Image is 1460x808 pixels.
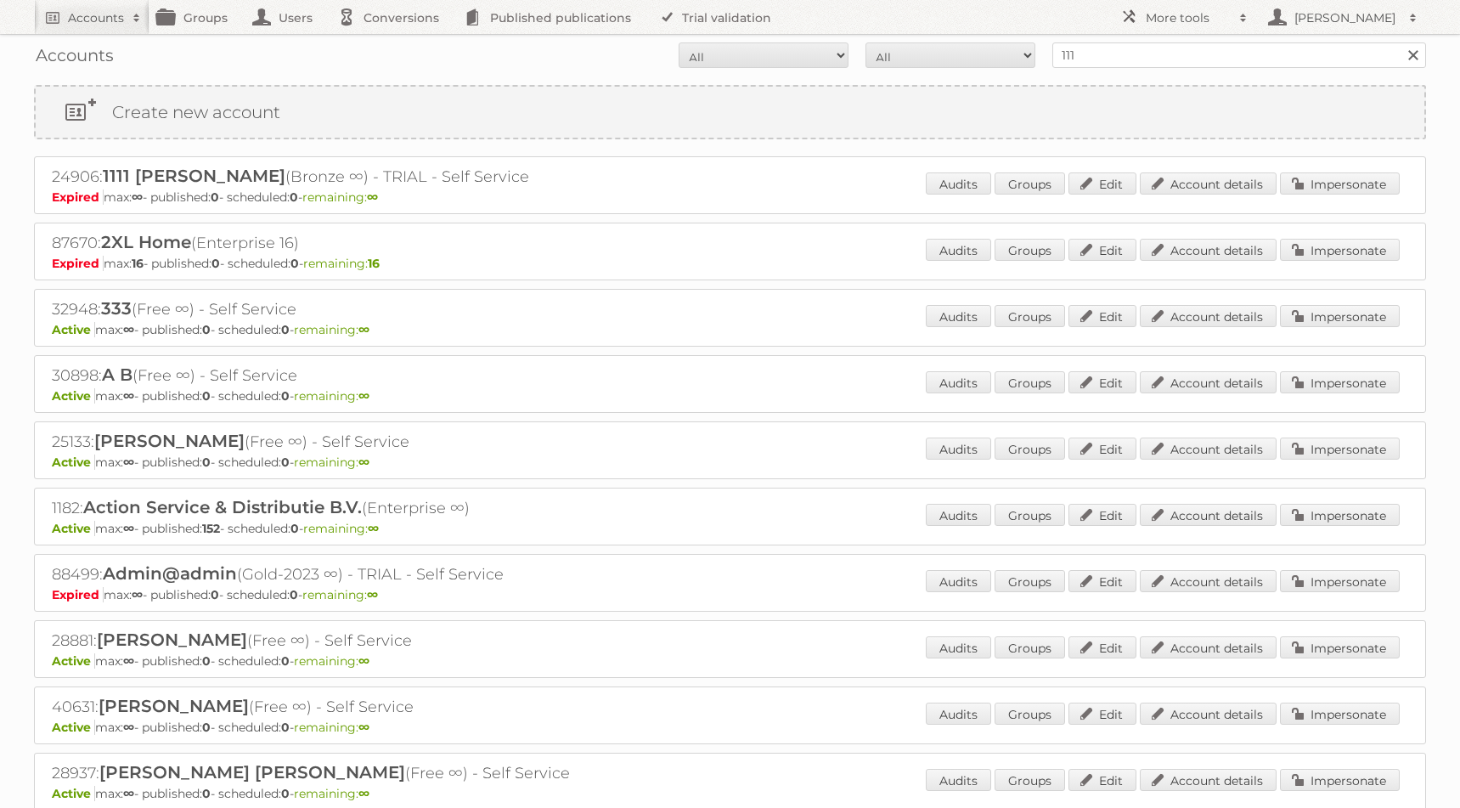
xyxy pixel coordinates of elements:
span: remaining: [302,587,378,602]
strong: 0 [281,322,290,337]
a: Groups [995,769,1065,791]
strong: 16 [368,256,380,271]
strong: ∞ [358,786,369,801]
strong: 0 [290,521,299,536]
span: remaining: [302,189,378,205]
span: Active [52,521,95,536]
a: Account details [1140,371,1277,393]
a: Audits [926,371,991,393]
a: Groups [995,371,1065,393]
a: Impersonate [1280,504,1400,526]
a: Impersonate [1280,438,1400,460]
h2: 1182: (Enterprise ∞) [52,497,646,519]
strong: 0 [281,388,290,404]
strong: 0 [281,720,290,735]
a: Audits [926,703,991,725]
h2: Accounts [68,9,124,26]
span: [PERSON_NAME] [97,630,247,650]
strong: 0 [281,786,290,801]
strong: ∞ [358,720,369,735]
span: remaining: [294,322,369,337]
a: Account details [1140,769,1277,791]
span: remaining: [294,786,369,801]
strong: 0 [211,256,220,271]
span: remaining: [303,521,379,536]
strong: 152 [202,521,220,536]
a: Audits [926,504,991,526]
a: Edit [1068,636,1136,658]
h2: 28881: (Free ∞) - Self Service [52,630,646,652]
p: max: - published: - scheduled: - [52,256,1408,271]
strong: ∞ [132,189,143,205]
strong: ∞ [368,521,379,536]
span: remaining: [294,455,369,470]
strong: 0 [281,455,290,470]
a: Audits [926,172,991,195]
strong: 0 [202,720,211,735]
a: Impersonate [1280,172,1400,195]
span: 1111 [PERSON_NAME] [103,166,285,186]
h2: 30898: (Free ∞) - Self Service [52,364,646,387]
strong: ∞ [358,653,369,669]
a: Account details [1140,703,1277,725]
strong: 0 [202,786,211,801]
a: Impersonate [1280,239,1400,261]
strong: 0 [211,189,219,205]
p: max: - published: - scheduled: - [52,786,1408,801]
span: Expired [52,587,104,602]
span: Active [52,388,95,404]
a: Impersonate [1280,636,1400,658]
strong: ∞ [367,587,378,602]
strong: ∞ [123,322,134,337]
a: Audits [926,570,991,592]
span: remaining: [294,720,369,735]
span: [PERSON_NAME] [99,696,249,716]
h2: 32948: (Free ∞) - Self Service [52,298,646,320]
strong: ∞ [123,521,134,536]
strong: 0 [281,653,290,669]
strong: 0 [202,322,211,337]
strong: 0 [290,587,298,602]
a: Account details [1140,305,1277,327]
span: Active [52,653,95,669]
a: Create new account [36,87,1424,138]
p: max: - published: - scheduled: - [52,388,1408,404]
strong: 0 [290,189,298,205]
a: Account details [1140,172,1277,195]
span: remaining: [294,653,369,669]
strong: 0 [202,653,211,669]
a: Edit [1068,438,1136,460]
a: Groups [995,636,1065,658]
span: 333 [101,298,132,319]
span: Active [52,786,95,801]
a: Audits [926,769,991,791]
a: Account details [1140,504,1277,526]
span: Expired [52,256,104,271]
a: Edit [1068,371,1136,393]
a: Groups [995,438,1065,460]
h2: 25133: (Free ∞) - Self Service [52,431,646,453]
a: Edit [1068,570,1136,592]
span: Expired [52,189,104,205]
a: Audits [926,239,991,261]
span: [PERSON_NAME] [94,431,245,451]
h2: [PERSON_NAME] [1290,9,1401,26]
a: Impersonate [1280,305,1400,327]
strong: ∞ [123,786,134,801]
a: Edit [1068,172,1136,195]
a: Groups [995,703,1065,725]
a: Impersonate [1280,703,1400,725]
a: Account details [1140,438,1277,460]
h2: More tools [1146,9,1231,26]
h2: 24906: (Bronze ∞) - TRIAL - Self Service [52,166,646,188]
a: Edit [1068,305,1136,327]
a: Account details [1140,636,1277,658]
strong: 0 [211,587,219,602]
span: Active [52,455,95,470]
h2: 88499: (Gold-2023 ∞) - TRIAL - Self Service [52,563,646,585]
p: max: - published: - scheduled: - [52,720,1408,735]
strong: ∞ [123,455,134,470]
span: remaining: [303,256,380,271]
a: Groups [995,239,1065,261]
p: max: - published: - scheduled: - [52,455,1408,470]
